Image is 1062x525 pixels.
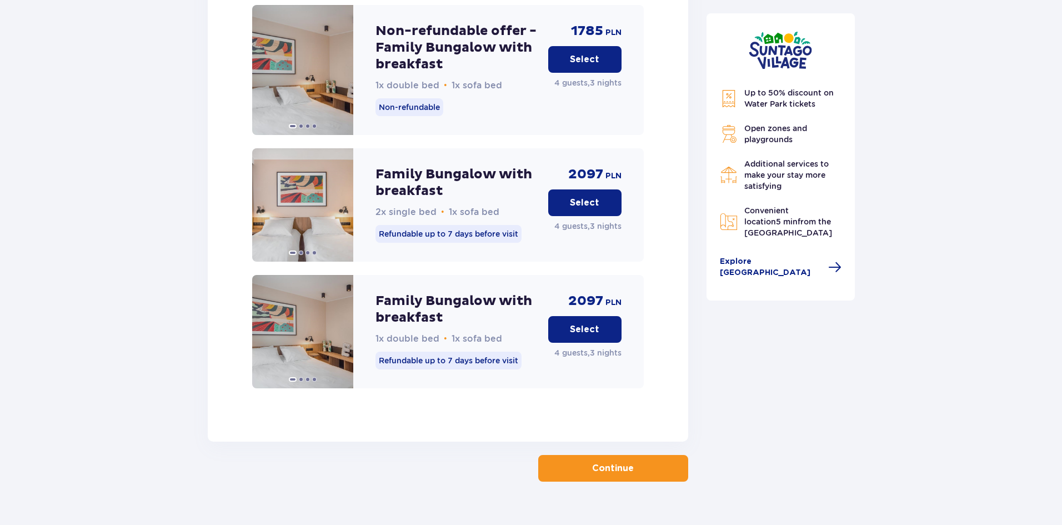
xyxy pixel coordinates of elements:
button: Select [548,189,622,216]
p: Select [570,53,599,66]
p: Continue [592,462,634,474]
span: PLN [605,27,622,38]
img: Discount Icon [720,89,738,108]
button: Select [548,46,622,73]
p: Family Bungalow with breakfast [375,293,539,326]
span: 1785 [571,23,603,39]
span: 1x sofa bed [449,207,499,217]
p: Family Bungalow with breakfast [375,166,539,199]
span: 1x double bed [375,80,439,91]
button: Select [548,316,622,343]
img: Map Icon [720,213,738,231]
p: 4 guests , 3 nights [554,347,622,358]
p: Select [570,197,599,209]
span: Up to 50% discount on Water Park tickets [744,88,834,108]
p: Select [570,323,599,336]
button: Continue [538,455,688,482]
p: Refundable up to 7 days before visit [375,225,522,243]
span: 1x sofa bed [452,80,502,91]
span: 1x double bed [375,333,439,344]
span: PLN [605,171,622,182]
span: Explore [GEOGRAPHIC_DATA] [720,256,822,278]
img: Suntago Village [749,31,812,69]
span: 2x single bed [375,207,437,217]
span: • [444,333,447,344]
span: Open zones and playgrounds [744,124,807,144]
span: 5 min [776,217,798,226]
img: Restaurant Icon [720,166,738,184]
span: 2097 [568,166,603,183]
p: 4 guests , 3 nights [554,221,622,232]
img: Family Bungalow with breakfast [252,148,353,262]
span: Additional services to make your stay more satisfying [744,159,829,191]
p: Refundable up to 7 days before visit [375,352,522,369]
img: Family Bungalow with breakfast [252,275,353,388]
span: 2097 [568,293,603,309]
span: • [444,80,447,91]
img: Grill Icon [720,125,738,143]
p: 4 guests , 3 nights [554,77,622,88]
span: • [441,207,444,218]
a: Explore [GEOGRAPHIC_DATA] [720,256,842,278]
span: Convenient location from the [GEOGRAPHIC_DATA] [744,206,832,237]
span: 1x sofa bed [452,333,502,344]
p: Non-refundable [375,98,443,116]
span: PLN [605,297,622,308]
img: Non-refundable offer - Family Bungalow with breakfast [252,5,353,135]
p: Non-refundable offer - Family Bungalow with breakfast [375,23,539,73]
